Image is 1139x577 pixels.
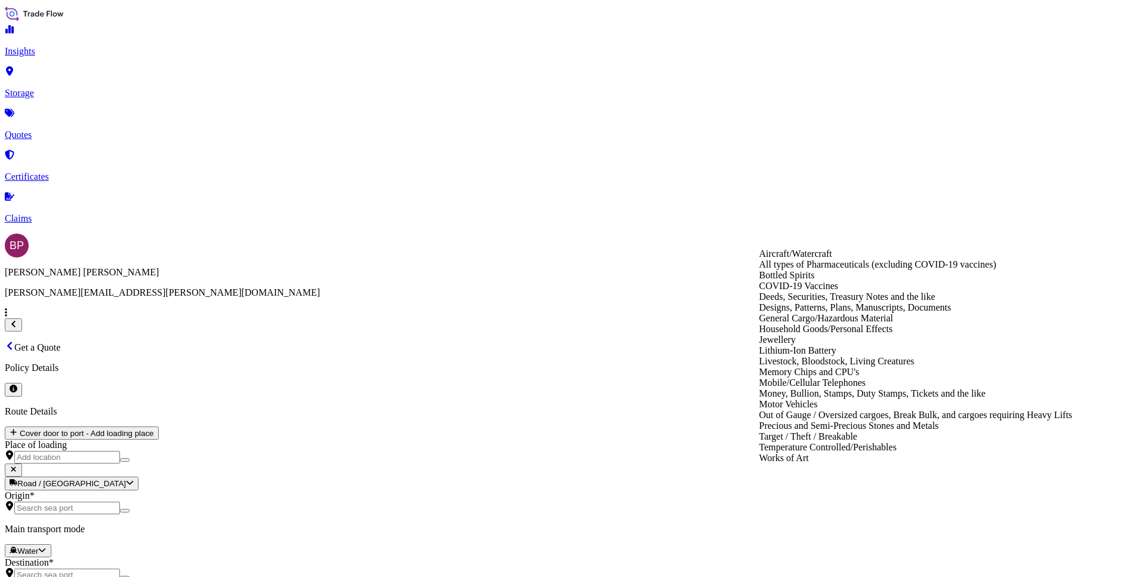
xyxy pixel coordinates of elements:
[759,248,1073,259] div: Aircraft/Watercraft
[5,130,1134,140] p: Quotes
[17,480,126,489] span: Road / [GEOGRAPHIC_DATA]
[759,248,1073,464] div: Suggestions
[20,429,154,438] span: Cover door to port - Add loading place
[5,88,1134,99] p: Storage
[759,281,1073,291] div: COVID-19 Vaccines
[5,477,138,490] button: Select transport
[5,171,1134,182] p: Certificates
[759,377,1073,388] div: Mobile/Cellular Telephones
[5,267,1134,278] p: [PERSON_NAME] [PERSON_NAME]
[5,406,1134,417] p: Route Details
[120,458,130,462] button: Show suggestions
[5,46,1134,57] p: Insights
[759,291,1073,302] div: Deeds, Securities, Treasury Notes and the like
[759,399,1073,410] div: Motor Vehicles
[17,547,38,555] span: Water
[759,324,1073,334] div: Household Goods/Personal Effects
[759,421,1073,431] div: Precious and Semi-Precious Stones and Metals
[5,490,1134,501] div: Origin
[759,313,1073,324] div: General Cargo/Hazardous Material
[5,544,51,557] button: Select transport
[759,431,1073,442] div: Target / Theft / Breakable
[5,213,1134,224] p: Claims
[5,287,1134,298] p: [PERSON_NAME][EMAIL_ADDRESS][PERSON_NAME][DOMAIN_NAME]
[759,453,1073,464] div: Works of Art
[5,341,1134,353] p: Get a Quote
[14,502,120,514] input: Origin
[759,334,1073,345] div: Jewellery
[759,345,1073,356] div: Lithium-Ion Battery
[759,388,1073,399] div: Money, Bullion, Stamps, Duty Stamps, Tickets and the like
[10,240,24,251] span: BP
[5,557,1134,568] div: Destination
[759,442,1073,453] div: Temperature Controlled/Perishables
[759,302,1073,313] div: Designs, Patterns, Plans, Manuscripts, Documents
[759,259,1073,270] div: All types of Pharmaceuticals (excluding COVID-19 vaccines)
[14,451,120,464] input: Place of loading
[759,367,1073,377] div: Memory Chips and CPU's
[5,524,1134,535] p: Main transport mode
[5,363,1134,373] p: Policy Details
[759,270,1073,281] div: Bottled Spirits
[759,356,1073,367] div: Livestock, Bloodstock, Living Creatures
[120,509,130,512] button: Show suggestions
[759,410,1073,421] div: Out of Gauge / Oversized cargoes, Break Bulk, and cargoes requiring Heavy Lifts
[5,440,1134,450] div: Place of loading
